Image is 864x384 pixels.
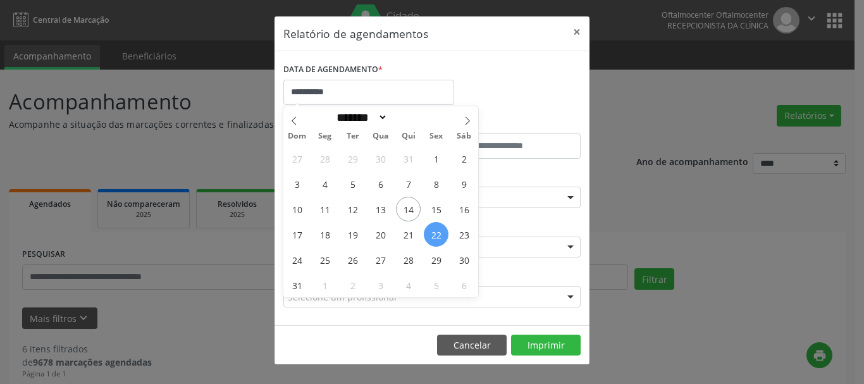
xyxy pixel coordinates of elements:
span: Agosto 10, 2025 [285,197,309,221]
select: Month [332,111,388,124]
span: Agosto 28, 2025 [396,247,421,272]
span: Agosto 7, 2025 [396,171,421,196]
span: Agosto 23, 2025 [452,222,476,247]
span: Agosto 3, 2025 [285,171,309,196]
span: Agosto 12, 2025 [340,197,365,221]
span: Julho 30, 2025 [368,146,393,171]
span: Agosto 4, 2025 [312,171,337,196]
span: Seg [311,132,339,140]
span: Agosto 18, 2025 [312,222,337,247]
span: Agosto 13, 2025 [368,197,393,221]
span: Setembro 2, 2025 [340,273,365,297]
button: Cancelar [437,335,507,356]
span: Agosto 11, 2025 [312,197,337,221]
span: Agosto 9, 2025 [452,171,476,196]
span: Setembro 6, 2025 [452,273,476,297]
span: Agosto 30, 2025 [452,247,476,272]
span: Agosto 29, 2025 [424,247,448,272]
span: Agosto 17, 2025 [285,222,309,247]
span: Agosto 2, 2025 [452,146,476,171]
span: Setembro 1, 2025 [312,273,337,297]
label: DATA DE AGENDAMENTO [283,60,383,80]
span: Dom [283,132,311,140]
span: Agosto 8, 2025 [424,171,448,196]
span: Agosto 5, 2025 [340,171,365,196]
span: Qui [395,132,423,140]
span: Julho 27, 2025 [285,146,309,171]
span: Julho 28, 2025 [312,146,337,171]
span: Setembro 4, 2025 [396,273,421,297]
span: Julho 31, 2025 [396,146,421,171]
label: ATÉ [435,114,581,133]
span: Agosto 6, 2025 [368,171,393,196]
span: Julho 29, 2025 [340,146,365,171]
button: Imprimir [511,335,581,356]
span: Agosto 20, 2025 [368,222,393,247]
span: Agosto 1, 2025 [424,146,448,171]
span: Selecione um profissional [288,290,397,304]
button: Close [564,16,589,47]
input: Year [388,111,429,124]
span: Agosto 21, 2025 [396,222,421,247]
span: Agosto 15, 2025 [424,197,448,221]
span: Ter [339,132,367,140]
span: Agosto 22, 2025 [424,222,448,247]
span: Agosto 27, 2025 [368,247,393,272]
span: Agosto 26, 2025 [340,247,365,272]
span: Agosto 16, 2025 [452,197,476,221]
span: Sáb [450,132,478,140]
span: Setembro 3, 2025 [368,273,393,297]
span: Sex [423,132,450,140]
span: Qua [367,132,395,140]
span: Setembro 5, 2025 [424,273,448,297]
span: Agosto 25, 2025 [312,247,337,272]
span: Agosto 31, 2025 [285,273,309,297]
h5: Relatório de agendamentos [283,25,428,42]
span: Agosto 14, 2025 [396,197,421,221]
span: Agosto 24, 2025 [285,247,309,272]
span: Agosto 19, 2025 [340,222,365,247]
